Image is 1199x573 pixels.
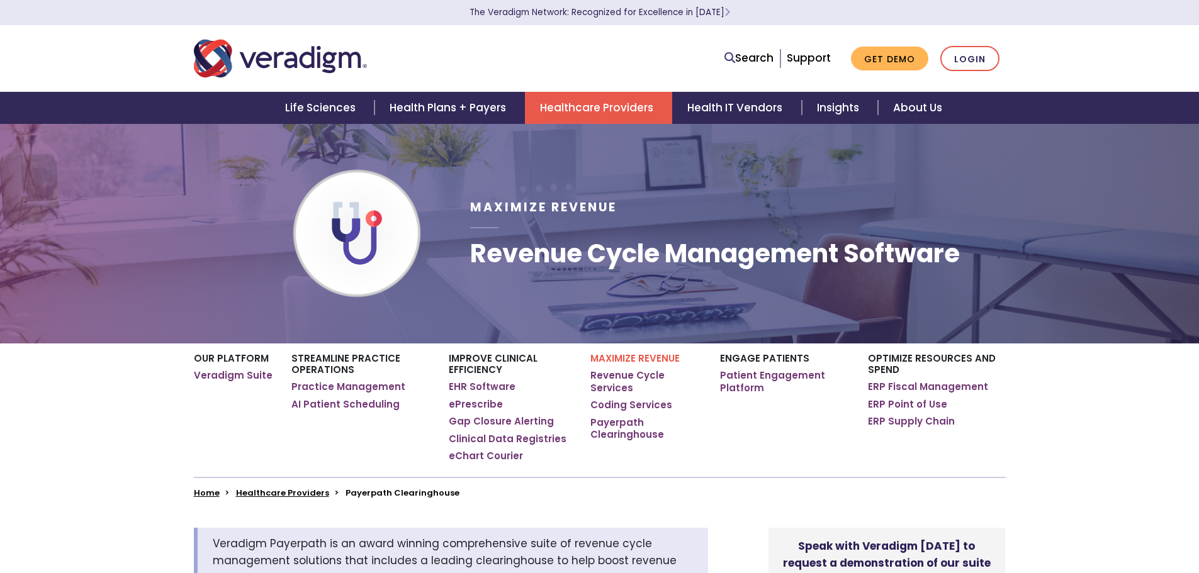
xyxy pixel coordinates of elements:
[470,6,730,18] a: The Veradigm Network: Recognized for Excellence in [DATE]Learn More
[590,369,701,394] a: Revenue Cycle Services
[291,381,405,393] a: Practice Management
[724,6,730,18] span: Learn More
[868,398,947,411] a: ERP Point of Use
[590,416,701,441] a: Payerpath Clearinghouse
[720,369,849,394] a: Patient Engagement Platform
[236,487,329,499] a: Healthcare Providers
[194,487,220,499] a: Home
[470,238,960,269] h1: Revenue Cycle Management Software
[672,92,801,124] a: Health IT Vendors
[194,369,273,382] a: Veradigm Suite
[940,46,999,72] a: Login
[470,199,617,216] span: Maximize Revenue
[724,50,774,67] a: Search
[878,92,957,124] a: About Us
[270,92,374,124] a: Life Sciences
[590,399,672,411] a: Coding Services
[802,92,878,124] a: Insights
[449,433,566,445] a: Clinical Data Registries
[449,415,554,428] a: Gap Closure Alerting
[851,47,928,71] a: Get Demo
[787,50,831,65] a: Support
[374,92,525,124] a: Health Plans + Payers
[868,415,955,428] a: ERP Supply Chain
[525,92,672,124] a: Healthcare Providers
[449,381,515,393] a: EHR Software
[194,38,367,79] img: Veradigm logo
[868,381,988,393] a: ERP Fiscal Management
[449,450,523,462] a: eChart Courier
[449,398,503,411] a: ePrescribe
[291,398,400,411] a: AI Patient Scheduling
